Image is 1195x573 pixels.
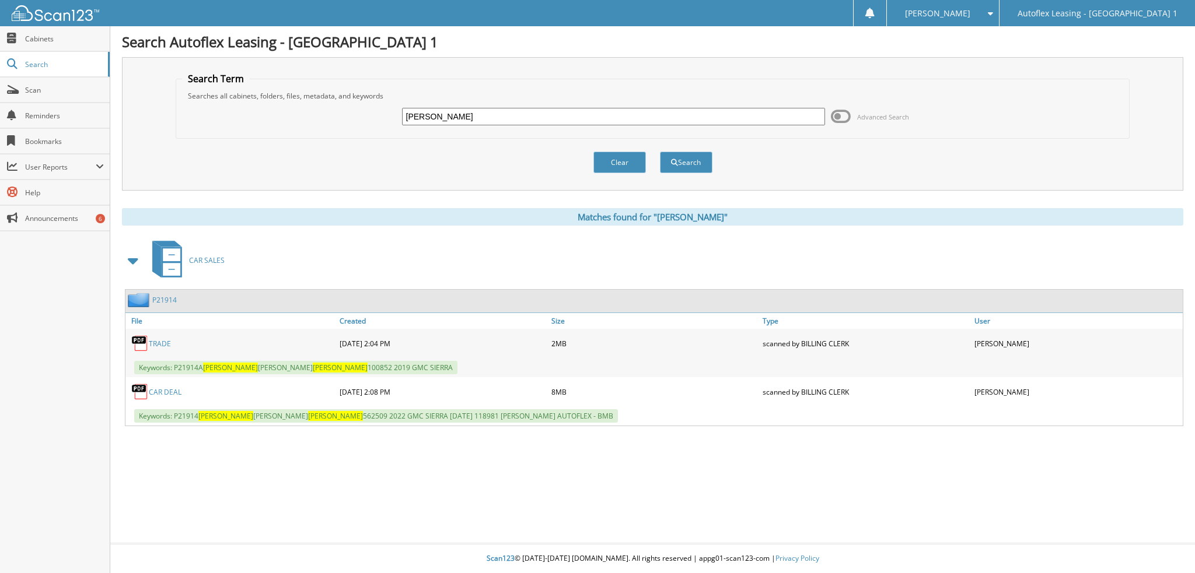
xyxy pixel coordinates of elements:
div: [DATE] 2:08 PM [337,380,548,403]
span: Autoflex Leasing - [GEOGRAPHIC_DATA] 1 [1018,10,1177,17]
span: Scan123 [487,553,515,563]
a: File [125,313,337,329]
legend: Search Term [182,72,250,85]
div: Matches found for "[PERSON_NAME]" [122,208,1183,226]
div: © [DATE]-[DATE] [DOMAIN_NAME]. All rights reserved | appg01-scan123-com | [110,544,1195,573]
div: [PERSON_NAME] [972,332,1183,355]
button: Search [660,152,712,173]
span: [PERSON_NAME] [308,411,363,421]
a: Created [337,313,548,329]
span: Scan [25,85,104,95]
span: [PERSON_NAME] [198,411,253,421]
span: Help [25,188,104,198]
span: [PERSON_NAME] [905,10,970,17]
div: [DATE] 2:04 PM [337,332,548,355]
span: [PERSON_NAME] [203,363,258,372]
span: Cabinets [25,34,104,44]
div: Searches all cabinets, folders, files, metadata, and keywords [182,91,1123,101]
span: Keywords: P21914 [PERSON_NAME] 562509 2022 GMC SIERRA [DATE] 118981 [PERSON_NAME] AUTOFLEX - BMB [134,409,618,423]
div: [PERSON_NAME] [972,380,1183,403]
img: scan123-logo-white.svg [12,5,99,21]
div: 6 [96,214,105,223]
span: Search [25,59,102,69]
a: P21914 [152,295,177,305]
span: Advanced Search [857,113,909,121]
button: Clear [593,152,646,173]
span: Announcements [25,213,104,223]
span: Keywords: P21914A [PERSON_NAME] 100852 2019 GMC SIERRA [134,361,457,374]
h1: Search Autoflex Leasing - [GEOGRAPHIC_DATA] 1 [122,32,1183,51]
a: Privacy Policy [775,553,819,563]
a: Size [548,313,760,329]
div: 2MB [548,332,760,355]
img: PDF.png [131,335,149,352]
span: CAR SALES [189,255,225,265]
img: PDF.png [131,383,149,400]
a: TRADE [149,339,171,349]
a: CAR SALES [145,237,225,283]
a: CAR DEAL [149,387,181,397]
iframe: Chat Widget [1137,517,1195,573]
span: User Reports [25,162,96,172]
div: 8MB [548,380,760,403]
div: scanned by BILLING CLERK [760,380,971,403]
a: Type [760,313,971,329]
span: Reminders [25,111,104,121]
span: [PERSON_NAME] [313,363,368,372]
a: User [972,313,1183,329]
span: Bookmarks [25,136,104,146]
div: scanned by BILLING CLERK [760,332,971,355]
img: folder2.png [128,293,152,307]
